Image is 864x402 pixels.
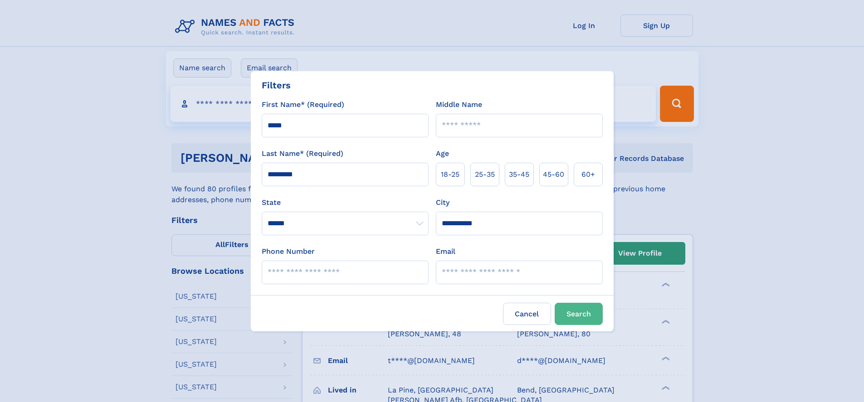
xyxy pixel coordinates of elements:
[441,169,459,180] span: 18‑25
[436,197,449,208] label: City
[503,303,551,325] label: Cancel
[262,78,291,92] div: Filters
[509,169,529,180] span: 35‑45
[543,169,564,180] span: 45‑60
[436,246,455,257] label: Email
[555,303,603,325] button: Search
[262,99,344,110] label: First Name* (Required)
[262,197,429,208] label: State
[436,99,482,110] label: Middle Name
[475,169,495,180] span: 25‑35
[262,246,315,257] label: Phone Number
[262,148,343,159] label: Last Name* (Required)
[436,148,449,159] label: Age
[581,169,595,180] span: 60+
